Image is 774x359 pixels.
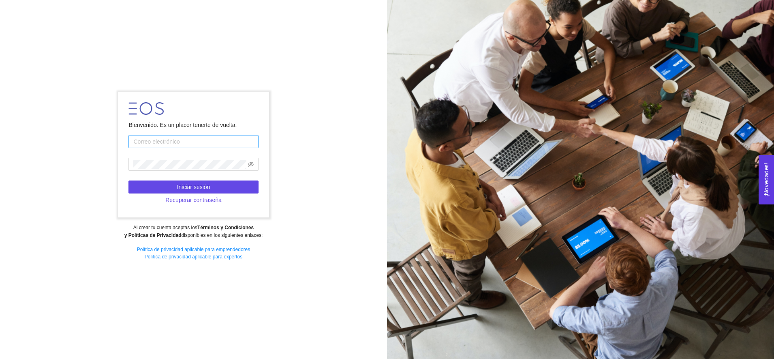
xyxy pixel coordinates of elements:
a: Política de privacidad aplicable para emprendedores [137,247,250,252]
img: LOGO [128,102,164,115]
div: Bienvenido. Es un placer tenerte de vuelta. [128,120,258,129]
input: Correo electrónico [128,135,258,148]
div: Al crear tu cuenta aceptas los disponibles en los siguientes enlaces: [5,224,381,239]
button: Recuperar contraseña [128,193,258,206]
a: Política de privacidad aplicable para expertos [145,254,242,260]
span: eye-invisible [248,161,254,167]
a: Recuperar contraseña [128,197,258,203]
button: Open Feedback Widget [759,155,774,204]
button: Iniciar sesión [128,181,258,193]
span: Iniciar sesión [177,183,210,191]
strong: Términos y Condiciones y Políticas de Privacidad [124,225,254,238]
span: Recuperar contraseña [165,196,222,204]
